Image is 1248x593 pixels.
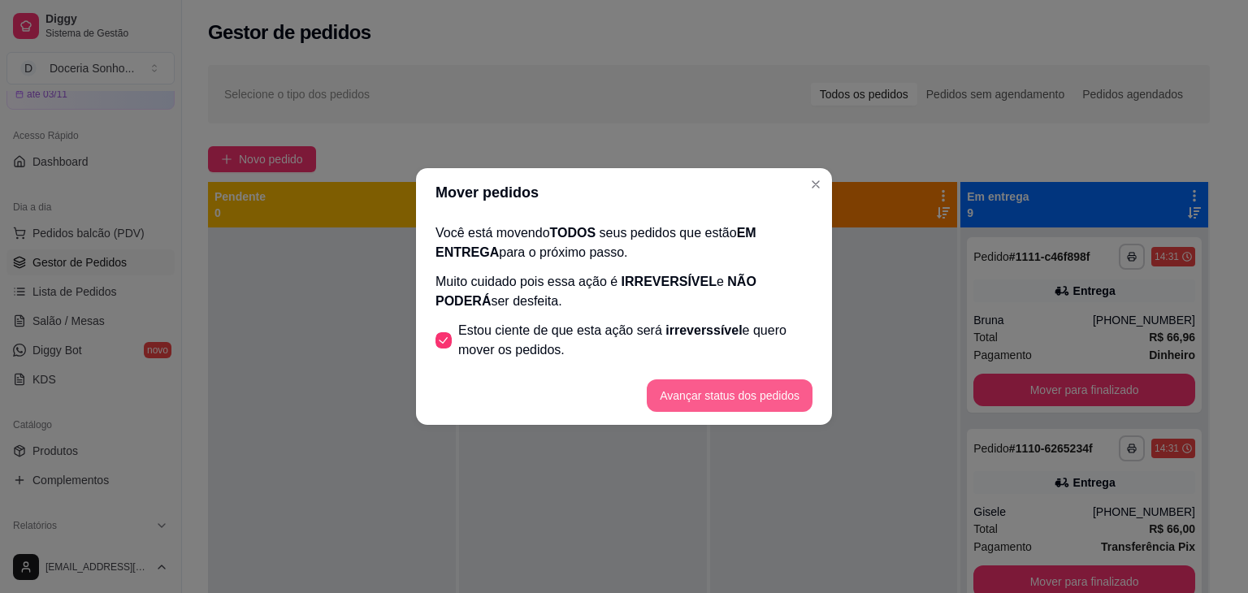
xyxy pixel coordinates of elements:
span: NÃO PODERÁ [435,275,756,308]
p: Muito cuidado pois essa ação é e ser desfeita. [435,272,812,311]
span: irreverssível [665,323,742,337]
span: TODOS [550,226,596,240]
header: Mover pedidos [416,168,832,217]
button: Avançar status dos pedidos [647,379,812,412]
span: IRREVERSÍVEL [622,275,717,288]
span: Estou ciente de que esta ação será e quero mover os pedidos. [458,321,812,360]
p: Você está movendo seus pedidos que estão para o próximo passo. [435,223,812,262]
button: Close [803,171,829,197]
